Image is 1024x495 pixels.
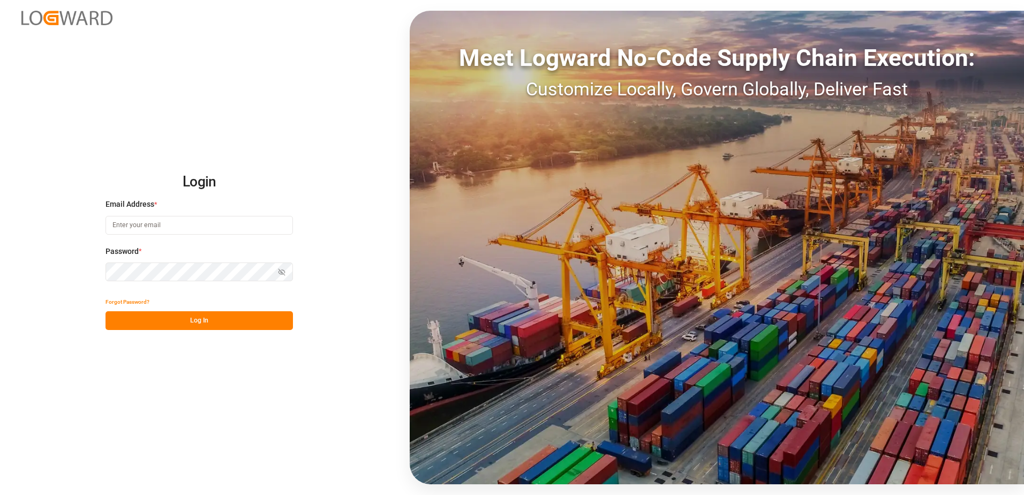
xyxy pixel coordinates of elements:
[106,165,293,199] h2: Login
[410,40,1024,76] div: Meet Logward No-Code Supply Chain Execution:
[21,11,112,25] img: Logward_new_orange.png
[106,311,293,330] button: Log In
[106,292,149,311] button: Forgot Password?
[410,76,1024,103] div: Customize Locally, Govern Globally, Deliver Fast
[106,246,139,257] span: Password
[106,216,293,235] input: Enter your email
[106,199,154,210] span: Email Address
